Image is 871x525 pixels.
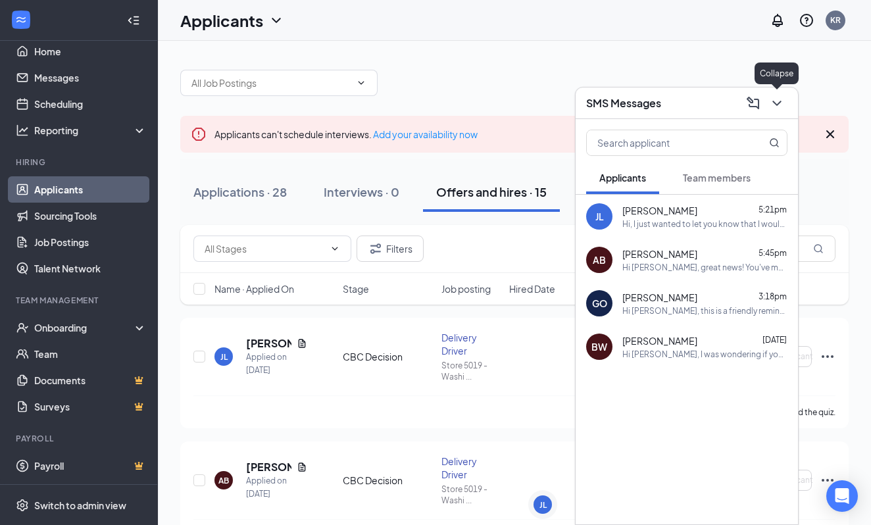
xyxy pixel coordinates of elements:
svg: ChevronDown [769,95,785,111]
div: CBC Decision [343,350,433,363]
span: [PERSON_NAME] [622,291,697,304]
svg: Filter [368,241,384,257]
div: AB [593,253,606,266]
a: Add your availability now [373,128,478,140]
input: Search applicant [587,130,743,155]
a: DocumentsCrown [34,367,147,393]
h5: [PERSON_NAME] [246,460,291,474]
svg: Collapse [127,14,140,27]
span: 5:45pm [759,248,787,258]
a: Messages [34,64,147,91]
svg: Analysis [16,124,29,137]
div: JL [539,499,547,511]
div: Collapse [755,63,799,84]
div: Applications · 28 [193,184,287,200]
div: Hiring [16,157,144,168]
div: Applied on [DATE] [246,474,307,501]
a: PayrollCrown [34,453,147,479]
div: KR [830,14,841,26]
svg: QuestionInfo [799,12,814,28]
div: Store 5019 - Washi ... [441,360,502,382]
svg: ChevronDown [268,12,284,28]
input: All Stages [205,241,324,256]
button: ComposeMessage [743,93,764,114]
span: Applicants can't schedule interviews. [214,128,478,140]
svg: Error [191,126,207,142]
svg: Ellipses [820,472,835,488]
a: Home [34,38,147,64]
div: Open Intercom Messenger [826,480,858,512]
svg: ChevronDown [356,78,366,88]
svg: UserCheck [16,321,29,334]
button: Filter Filters [357,236,424,262]
span: [DATE] [762,335,787,345]
a: Scheduling [34,91,147,117]
svg: Settings [16,499,29,512]
a: Team [34,341,147,367]
svg: Cross [822,126,838,142]
svg: Ellipses [820,349,835,364]
span: Job posting [441,282,491,295]
div: Delivery Driver [441,455,502,481]
span: Name · Applied On [214,282,294,295]
input: All Job Postings [191,76,351,90]
div: AB [218,475,229,486]
div: Team Management [16,295,144,306]
svg: Document [297,338,307,349]
div: Hi [PERSON_NAME], I was wondering if you'd like to come in for an interview [622,349,787,360]
div: Hi [PERSON_NAME], great news! You've moved on to the next stage of the application. Please follow... [622,262,787,273]
h3: SMS Messages [586,96,661,111]
svg: Document [297,462,307,472]
button: Waiting on Applicant [735,470,812,491]
div: Switch to admin view [34,499,126,512]
div: Applied on [DATE] [246,351,307,377]
div: Delivery Driver [441,331,502,357]
span: Stage [343,282,369,295]
div: JL [595,210,604,223]
svg: MagnifyingGlass [813,243,824,254]
a: Sourcing Tools [34,203,147,229]
span: 5:21pm [759,205,787,214]
a: Talent Network [34,255,147,282]
div: Store 5019 - Washi ... [441,484,502,506]
a: Job Postings [34,229,147,255]
div: JL [220,351,228,362]
div: Hi [PERSON_NAME], this is a friendly reminder. To move forward with your application for Delivery... [622,305,787,316]
span: 3:18pm [759,291,787,301]
span: Team members [683,172,751,184]
span: Hired Date [509,282,555,295]
div: BW [591,340,607,353]
div: CBC Decision [343,474,433,487]
h5: [PERSON_NAME] [246,336,291,351]
svg: Notifications [770,12,785,28]
button: ChevronDown [766,93,787,114]
div: Interviews · 0 [324,184,399,200]
span: [PERSON_NAME] [622,334,697,347]
a: Applicants [34,176,147,203]
div: GO [592,297,607,310]
span: Applicants [599,172,646,184]
h1: Applicants [180,9,263,32]
div: Onboarding [34,321,136,334]
span: [PERSON_NAME] [622,204,697,217]
svg: WorkstreamLogo [14,13,28,26]
span: [PERSON_NAME] [622,247,697,261]
div: Offers and hires · 15 [436,184,547,200]
div: Payroll [16,433,144,444]
div: Hi, I just wanted to let you know that I wouldn't be able to start until next week [622,218,787,230]
div: Reporting [34,124,147,137]
svg: MagnifyingGlass [769,137,780,148]
a: SurveysCrown [34,393,147,420]
button: Waiting on Applicant [735,346,812,367]
svg: ChevronDown [330,243,340,254]
svg: ComposeMessage [745,95,761,111]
